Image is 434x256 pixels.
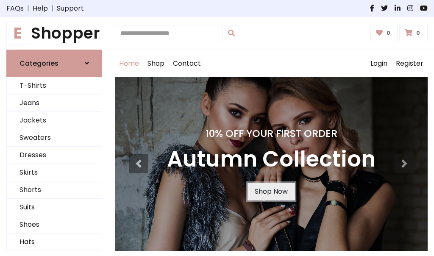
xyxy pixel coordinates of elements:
[366,50,392,77] a: Login
[392,50,428,77] a: Register
[7,164,102,181] a: Skirts
[6,22,29,45] span: E
[167,146,376,173] h3: Autumn Collection
[115,50,143,77] a: Home
[7,199,102,216] a: Suits
[48,3,57,14] span: |
[167,128,376,139] h4: 10% Off Your First Order
[24,3,33,14] span: |
[6,24,102,43] h1: Shopper
[143,50,169,77] a: Shop
[7,112,102,129] a: Jackets
[169,50,205,77] a: Contact
[7,95,102,112] a: Jeans
[248,183,295,200] a: Shop Now
[6,3,24,14] a: FAQs
[6,50,102,77] a: Categories
[399,25,428,41] a: 0
[7,129,102,147] a: Sweaters
[384,29,392,37] span: 0
[7,216,102,234] a: Shoes
[7,234,102,251] a: Hats
[57,3,84,14] a: Support
[33,3,48,14] a: Help
[370,25,398,41] a: 0
[7,147,102,164] a: Dresses
[414,29,422,37] span: 0
[19,59,58,67] h6: Categories
[6,24,102,43] a: EShopper
[7,77,102,95] a: T-Shirts
[7,181,102,199] a: Shorts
